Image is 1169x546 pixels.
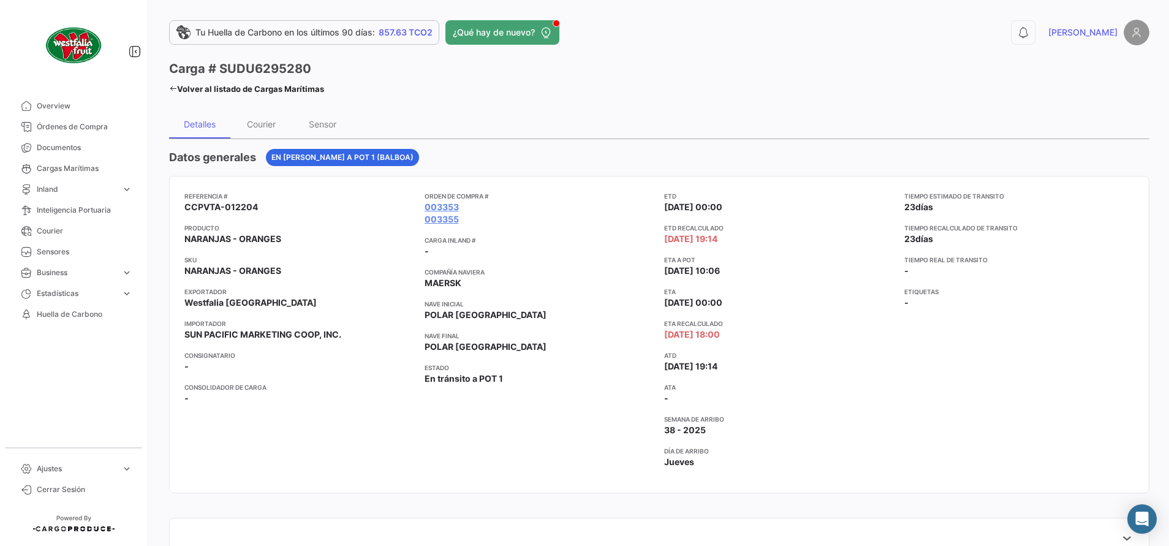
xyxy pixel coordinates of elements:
[664,382,895,392] app-card-info-title: ATA
[37,484,132,495] span: Cerrar Sesión
[664,223,895,233] app-card-info-title: ETD Recalculado
[664,328,720,341] span: [DATE] 18:00
[247,119,276,129] div: Courier
[43,15,104,76] img: client-50.png
[904,255,1135,265] app-card-info-title: Tiempo real de transito
[664,319,895,328] app-card-info-title: ETA Recalculado
[37,309,132,320] span: Huella de Carbono
[184,223,415,233] app-card-info-title: Producto
[10,158,137,179] a: Cargas Marítimas
[169,60,311,77] h3: Carga # SUDU6295280
[37,267,116,278] span: Business
[915,233,933,244] span: días
[195,26,375,39] span: Tu Huella de Carbono en los últimos 90 días:
[425,373,503,385] span: En tránsito a POT 1
[184,392,189,404] span: -
[184,255,415,265] app-card-info-title: SKU
[184,328,341,341] span: SUN PACIFIC MARKETING COOP, INC.
[1124,20,1149,45] img: placeholder-user.png
[37,226,132,237] span: Courier
[10,304,137,325] a: Huella de Carbono
[37,184,116,195] span: Inland
[664,414,895,424] app-card-info-title: Semana de Arribo
[425,341,547,353] span: POLAR [GEOGRAPHIC_DATA]
[904,223,1135,233] app-card-info-title: Tiempo recalculado de transito
[664,297,722,309] span: [DATE] 00:00
[904,297,909,309] span: -
[904,233,915,244] span: 23
[184,119,216,129] div: Detalles
[664,255,895,265] app-card-info-title: ETA a POT
[37,163,132,174] span: Cargas Marítimas
[169,80,324,97] a: Volver al listado de Cargas Marítimas
[1048,26,1118,39] span: [PERSON_NAME]
[10,221,137,241] a: Courier
[904,265,909,276] span: -
[453,26,535,39] span: ¿Qué hay de nuevo?
[904,191,1135,201] app-card-info-title: Tiempo estimado de transito
[915,202,933,212] span: días
[664,233,717,245] span: [DATE] 19:14
[664,424,706,436] span: 38 - 2025
[184,233,281,245] span: NARANJAS - ORANGES
[425,277,461,289] span: MAERSK
[664,360,717,373] span: [DATE] 19:14
[121,267,132,278] span: expand_more
[37,246,132,257] span: Sensores
[37,121,132,132] span: Órdenes de Compra
[664,191,895,201] app-card-info-title: ETD
[121,463,132,474] span: expand_more
[664,392,668,404] span: -
[184,191,415,201] app-card-info-title: Referencia #
[184,265,281,277] span: NARANJAS - ORANGES
[425,331,655,341] app-card-info-title: Nave final
[425,213,459,226] a: 003355
[169,20,439,45] a: Tu Huella de Carbono en los últimos 90 días:857.63 TCO2
[121,288,132,299] span: expand_more
[169,149,256,166] h4: Datos generales
[121,184,132,195] span: expand_more
[425,201,459,213] a: 003353
[445,20,559,45] button: ¿Qué hay de nuevo?
[664,351,895,360] app-card-info-title: ATD
[425,309,547,321] span: POLAR [GEOGRAPHIC_DATA]
[271,152,414,163] span: En [PERSON_NAME] a POT 1 (Balboa)
[37,288,116,299] span: Estadísticas
[10,137,137,158] a: Documentos
[37,100,132,112] span: Overview
[425,363,655,373] app-card-info-title: Estado
[379,26,433,39] span: 857.63 TCO2
[425,267,655,277] app-card-info-title: Compañía naviera
[904,287,1135,297] app-card-info-title: Etiquetas
[37,142,132,153] span: Documentos
[184,201,258,213] span: CCPVTA-012204
[10,200,137,221] a: Inteligencia Portuaria
[425,299,655,309] app-card-info-title: Nave inicial
[664,201,722,213] span: [DATE] 00:00
[184,297,317,309] span: Westfalia [GEOGRAPHIC_DATA]
[184,360,189,373] span: -
[184,319,415,328] app-card-info-title: Importador
[10,96,137,116] a: Overview
[184,287,415,297] app-card-info-title: Exportador
[664,456,694,468] span: Jueves
[10,116,137,137] a: Órdenes de Compra
[309,119,336,129] div: Sensor
[664,265,720,277] span: [DATE] 10:06
[184,382,415,392] app-card-info-title: Consolidador de Carga
[184,351,415,360] app-card-info-title: Consignatario
[425,245,429,257] span: -
[37,463,116,474] span: Ajustes
[904,202,915,212] span: 23
[1127,504,1157,534] div: Abrir Intercom Messenger
[425,191,655,201] app-card-info-title: Orden de Compra #
[425,235,655,245] app-card-info-title: Carga inland #
[664,287,895,297] app-card-info-title: ETA
[664,446,895,456] app-card-info-title: Día de Arribo
[37,205,132,216] span: Inteligencia Portuaria
[10,241,137,262] a: Sensores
